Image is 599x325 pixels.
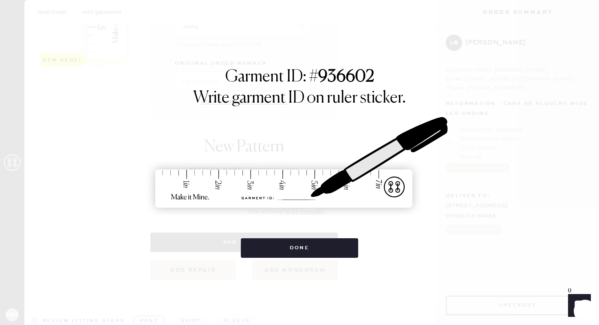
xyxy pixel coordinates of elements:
[147,96,452,230] img: ruler-sticker-sharpie.svg
[193,88,406,108] h1: Write garment ID on ruler sticker.
[318,69,374,85] strong: 936602
[560,288,595,323] iframe: Front Chat
[241,238,359,258] button: Done
[225,67,374,88] h1: Garment ID: #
